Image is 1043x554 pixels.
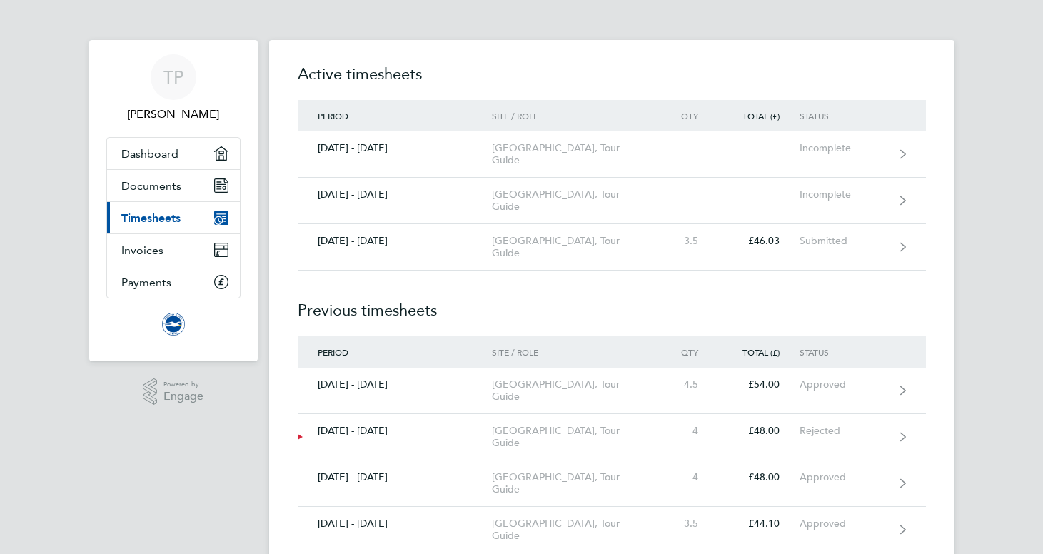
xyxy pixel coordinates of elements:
[655,518,718,530] div: 3.5
[298,471,493,483] div: [DATE] - [DATE]
[318,346,348,358] span: Period
[106,54,241,123] a: TP[PERSON_NAME]
[298,414,926,460] a: [DATE] - [DATE][GEOGRAPHIC_DATA], Tour Guide4£48.00Rejected
[107,138,240,169] a: Dashboard
[718,111,800,121] div: Total (£)
[800,471,887,483] div: Approved
[492,347,655,357] div: Site / Role
[492,471,655,495] div: [GEOGRAPHIC_DATA], Tour Guide
[655,347,718,357] div: Qty
[298,378,493,391] div: [DATE] - [DATE]
[800,188,887,201] div: Incomplete
[121,179,181,193] span: Documents
[800,518,887,530] div: Approved
[298,63,926,100] h2: Active timesheets
[298,188,493,201] div: [DATE] - [DATE]
[298,271,926,336] h2: Previous timesheets
[298,224,926,271] a: [DATE] - [DATE][GEOGRAPHIC_DATA], Tour Guide3.5£46.03Submitted
[121,276,171,289] span: Payments
[107,170,240,201] a: Documents
[655,471,718,483] div: 4
[163,68,183,86] span: TP
[655,235,718,247] div: 3.5
[718,235,800,247] div: £46.03
[492,188,655,213] div: [GEOGRAPHIC_DATA], Tour Guide
[800,142,887,154] div: Incomplete
[800,111,887,121] div: Status
[143,378,203,406] a: Powered byEngage
[298,131,926,178] a: [DATE] - [DATE][GEOGRAPHIC_DATA], Tour GuideIncomplete
[718,347,800,357] div: Total (£)
[89,40,258,361] nav: Main navigation
[492,378,655,403] div: [GEOGRAPHIC_DATA], Tour Guide
[492,425,655,449] div: [GEOGRAPHIC_DATA], Tour Guide
[298,425,493,437] div: [DATE] - [DATE]
[492,518,655,542] div: [GEOGRAPHIC_DATA], Tour Guide
[718,378,800,391] div: £54.00
[162,313,185,336] img: brightonandhovealbion-logo-retina.png
[298,235,493,247] div: [DATE] - [DATE]
[121,211,181,225] span: Timesheets
[106,106,241,123] span: Tony Pilgrim
[718,471,800,483] div: £48.00
[298,518,493,530] div: [DATE] - [DATE]
[107,202,240,233] a: Timesheets
[492,235,655,259] div: [GEOGRAPHIC_DATA], Tour Guide
[492,142,655,166] div: [GEOGRAPHIC_DATA], Tour Guide
[800,235,887,247] div: Submitted
[492,111,655,121] div: Site / Role
[800,378,887,391] div: Approved
[655,378,718,391] div: 4.5
[163,378,203,391] span: Powered by
[655,425,718,437] div: 4
[298,142,493,154] div: [DATE] - [DATE]
[318,110,348,121] span: Period
[800,425,887,437] div: Rejected
[655,111,718,121] div: Qty
[121,147,178,161] span: Dashboard
[800,347,887,357] div: Status
[107,234,240,266] a: Invoices
[298,178,926,224] a: [DATE] - [DATE][GEOGRAPHIC_DATA], Tour GuideIncomplete
[718,425,800,437] div: £48.00
[107,266,240,298] a: Payments
[298,368,926,414] a: [DATE] - [DATE][GEOGRAPHIC_DATA], Tour Guide4.5£54.00Approved
[121,243,163,257] span: Invoices
[298,507,926,553] a: [DATE] - [DATE][GEOGRAPHIC_DATA], Tour Guide3.5£44.10Approved
[298,460,926,507] a: [DATE] - [DATE][GEOGRAPHIC_DATA], Tour Guide4£48.00Approved
[163,391,203,403] span: Engage
[106,313,241,336] a: Go to home page
[718,518,800,530] div: £44.10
